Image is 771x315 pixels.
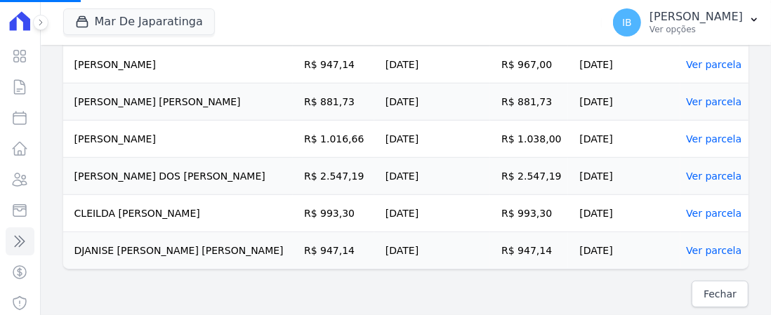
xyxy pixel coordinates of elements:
td: [DATE] [568,83,680,121]
a: Ver parcela [686,170,742,182]
td: [DATE] [374,46,490,83]
a: Fechar [692,281,749,307]
a: Ver parcela [686,133,742,145]
td: CLEILDA [PERSON_NAME] [63,195,293,232]
td: [DATE] [568,121,680,158]
td: R$ 993,30 [490,195,568,232]
span: IB [622,18,632,27]
td: R$ 967,00 [490,46,568,83]
td: [DATE] [374,232,490,269]
td: R$ 947,14 [490,232,568,269]
td: [DATE] [374,83,490,121]
td: [PERSON_NAME] [63,121,293,158]
td: [DATE] [568,232,680,269]
p: [PERSON_NAME] [650,10,743,24]
td: [DATE] [568,195,680,232]
td: R$ 881,73 [490,83,568,121]
button: IB [PERSON_NAME] Ver opções [602,3,771,42]
td: DJANISE [PERSON_NAME] [PERSON_NAME] [63,232,293,269]
td: [DATE] [568,46,680,83]
td: R$ 993,30 [293,195,374,232]
td: R$ 1.038,00 [490,121,568,158]
td: [PERSON_NAME] [PERSON_NAME] [63,83,293,121]
td: R$ 947,14 [293,46,374,83]
td: R$ 1.016,66 [293,121,374,158]
td: R$ 881,73 [293,83,374,121]
a: Ver parcela [686,96,742,107]
td: [DATE] [568,158,680,195]
td: R$ 2.547,19 [293,158,374,195]
td: R$ 2.547,19 [490,158,568,195]
td: [DATE] [374,195,490,232]
a: Ver parcela [686,59,742,70]
span: Fechar [704,287,737,301]
button: Mar De Japaratinga [63,8,215,35]
td: [PERSON_NAME] [63,46,293,83]
td: [PERSON_NAME] DOS [PERSON_NAME] [63,158,293,195]
td: [DATE] [374,158,490,195]
td: [DATE] [374,121,490,158]
td: R$ 947,14 [293,232,374,269]
a: Ver parcela [686,208,742,219]
p: Ver opções [650,24,743,35]
a: Ver parcela [686,245,742,256]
